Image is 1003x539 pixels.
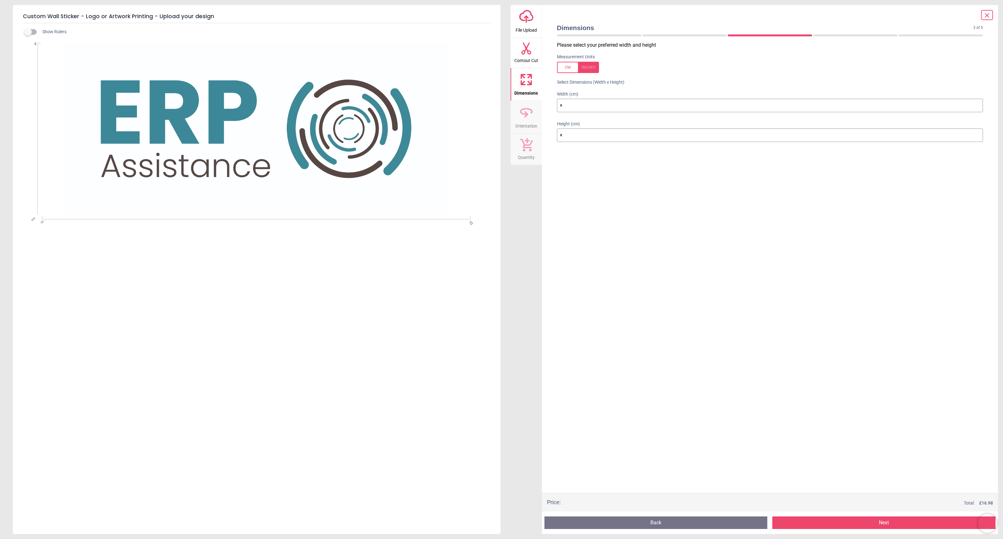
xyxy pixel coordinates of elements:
[511,101,542,133] button: Orientation
[511,133,542,165] button: Quantity
[557,121,983,127] label: Height (cm)
[570,500,993,506] div: Total:
[23,10,491,23] h5: Custom Wall Sticker - Logo or Artwork Printing - Upload your design
[511,38,542,68] button: Contour Cut
[511,5,542,38] button: File Upload
[557,23,974,32] span: Dimensions
[24,41,36,47] span: 4
[518,151,535,161] span: Quantity
[973,25,983,30] span: 3 of 5
[979,500,993,506] span: £
[39,220,43,224] span: 0
[511,68,542,101] button: Dimensions
[557,54,595,60] label: Measurement Units
[557,42,988,49] p: Please select your preferred width and height
[978,514,997,533] iframe: Brevo live chat
[552,79,624,86] label: Select Dimensions (Width x Height)
[547,498,561,506] div: Price :
[514,55,538,64] span: Contour Cut
[514,87,538,97] span: Dimensions
[772,516,995,529] button: Next
[515,120,537,129] span: Orientation
[30,216,36,222] span: cm
[544,516,768,529] button: Back
[557,91,983,97] label: Width (cm)
[982,500,993,505] span: 16.98
[28,28,501,36] div: Show Rulers
[516,24,537,34] span: File Upload
[467,220,471,224] span: 10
